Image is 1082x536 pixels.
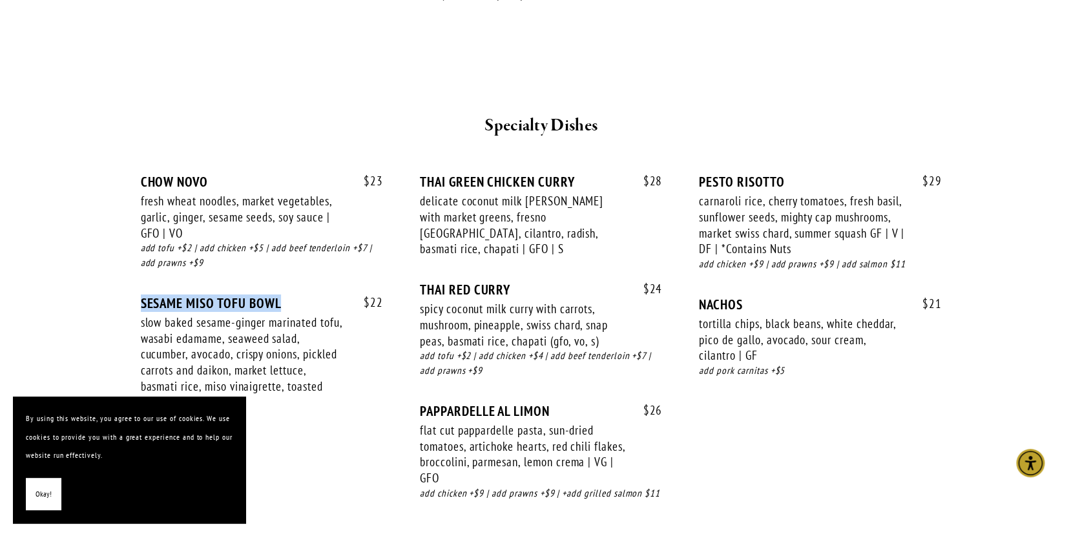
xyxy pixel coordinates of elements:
[36,485,52,504] span: Okay!
[643,173,649,189] span: $
[351,295,383,310] span: 22
[630,403,662,418] span: 26
[141,241,383,271] div: add tofu +$2 | add chicken +$5 | add beef tenderloin +$7 | add prawns +$9
[420,193,625,257] div: delicate coconut milk [PERSON_NAME] with market greens, fresno [GEOGRAPHIC_DATA], cilantro, radis...
[141,295,383,311] div: SESAME MISO TOFU BOWL
[1016,449,1045,477] div: Accessibility Menu
[484,114,598,137] strong: Specialty Dishes
[420,486,662,501] div: add chicken +$9 | add prawns +$9 | +add grilled salmon $11
[910,174,942,189] span: 29
[420,422,625,486] div: flat cut pappardelle pasta, sun-dried tomatoes, artichoke hearts, red chili flakes, broccolini, p...
[699,174,941,190] div: PESTO RISOTTO
[351,174,383,189] span: 23
[141,174,383,190] div: CHOW NOVO
[643,402,649,418] span: $
[699,364,941,378] div: add pork carnitas +$5
[420,174,662,190] div: THAI GREEN CHICKEN CURRY
[26,478,61,511] button: Okay!
[922,296,929,311] span: $
[643,281,649,296] span: $
[420,282,662,298] div: THAI RED CURRY
[699,257,941,272] div: add chicken +$9 | add prawns +$9 | add salmon $11
[13,397,245,523] section: Cookie banner
[420,403,662,419] div: PAPPARDELLE AL LIMON
[699,193,904,257] div: carnaroli rice, cherry tomatoes, fresh basil, sunflower seeds, mighty cap mushrooms, market swiss...
[141,314,346,410] div: slow baked sesame-ginger marinated tofu, wasabi edamame, seaweed salad, cucumber, avocado, crispy...
[910,296,942,311] span: 21
[699,316,904,364] div: tortilla chips, black beans, white cheddar, pico de gallo, avocado, sour cream, cilantro | GF
[420,349,662,378] div: add tofu +$2 | add chicken +$4 | add beef tenderloin +$7 | add prawns +$9
[630,174,662,189] span: 28
[630,282,662,296] span: 24
[922,173,929,189] span: $
[699,296,941,313] div: NACHOS
[141,193,346,241] div: fresh wheat noodles, market vegetables, garlic, ginger, sesame seeds, soy sauce | GFO | VO
[364,173,370,189] span: $
[364,294,370,310] span: $
[420,301,625,349] div: spicy coconut milk curry with carrots, mushroom, pineapple, swiss chard, snap peas, basmati rice,...
[26,409,233,465] p: By using this website, you agree to our use of cookies. We use cookies to provide you with a grea...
